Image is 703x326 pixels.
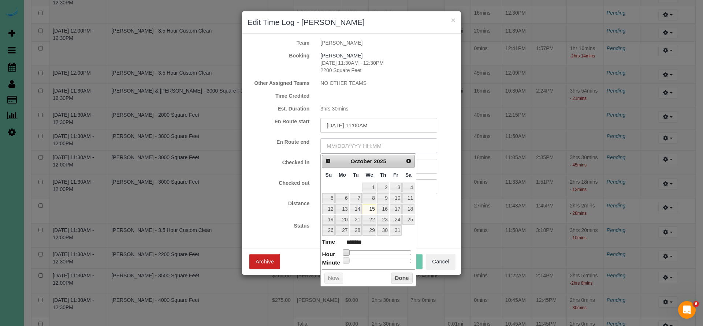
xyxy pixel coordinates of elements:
[350,193,361,203] a: 7
[350,204,361,214] a: 14
[362,215,376,225] a: 22
[322,225,335,235] a: 26
[242,79,315,87] label: Other Assigned Teams
[339,172,346,178] span: Monday
[402,183,414,192] a: 4
[451,16,455,24] button: ×
[242,200,315,207] label: Distance
[322,204,335,214] a: 12
[322,259,340,268] dt: Minute
[362,183,376,192] a: 1
[693,301,699,307] span: 6
[406,158,412,164] span: Next
[242,11,461,275] sui-modal: Edit Time Log - Sami
[242,92,315,100] label: Time Credited
[362,204,376,214] a: 15
[242,222,315,229] label: Status
[402,193,414,203] a: 11
[377,183,389,192] a: 2
[320,53,362,59] a: [PERSON_NAME]
[678,301,696,319] iframe: Intercom live chat
[390,183,402,192] a: 3
[362,225,376,235] a: 29
[377,193,389,203] a: 9
[426,254,455,269] button: Cancel
[350,158,372,164] span: October
[326,172,332,178] span: Sunday
[315,39,461,46] div: [PERSON_NAME]
[353,172,359,178] span: Tuesday
[315,79,461,87] div: NO OTHER TEAMS
[366,172,373,178] span: Wednesday
[242,39,315,46] label: Team
[390,215,402,225] a: 24
[322,193,335,203] a: 5
[393,172,398,178] span: Friday
[377,225,389,235] a: 30
[325,158,331,164] span: Prev
[390,204,402,214] a: 17
[402,204,414,214] a: 18
[335,225,349,235] a: 27
[323,156,333,166] a: Prev
[322,250,335,259] dt: Hour
[315,105,461,112] div: 3hrs 30mins
[390,225,402,235] a: 31
[242,179,315,187] label: Checked out
[335,204,349,214] a: 13
[405,172,412,178] span: Saturday
[248,17,455,28] h3: Edit Time Log - [PERSON_NAME]
[402,215,414,225] a: 25
[374,158,386,164] span: 2025
[249,254,280,269] button: Archive
[335,193,349,203] a: 6
[391,273,413,284] button: Done
[242,118,315,125] label: En Route start
[350,225,361,235] a: 28
[320,118,437,133] input: MM/DD/YYYY HH:MM
[242,105,315,112] label: Est. Duration
[315,52,461,74] div: [DATE] 11:30AM - 12:30PM 2200 Square Feet
[350,215,361,225] a: 21
[377,215,389,225] a: 23
[322,238,335,247] dt: Time
[242,52,315,59] label: Booking
[324,273,343,284] button: Now
[242,159,315,166] label: Checked in
[403,156,414,166] a: Next
[335,215,349,225] a: 20
[390,193,402,203] a: 10
[380,172,386,178] span: Thursday
[320,138,437,153] input: MM/DD/YYYY HH:MM
[362,193,376,203] a: 8
[377,204,389,214] a: 16
[322,215,335,225] a: 19
[242,138,315,146] label: En Route end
